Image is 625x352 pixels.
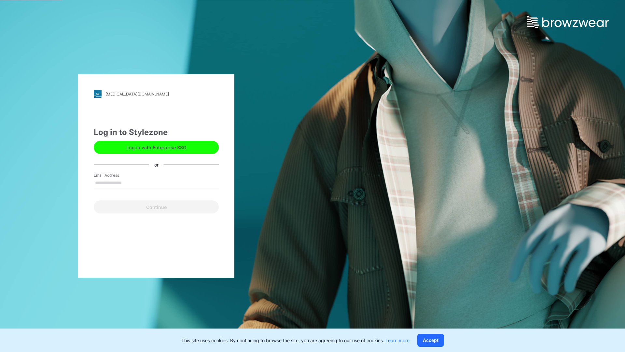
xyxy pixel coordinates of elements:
[105,92,169,96] div: [MEDICAL_DATA][DOMAIN_NAME]
[94,126,219,138] div: Log in to Stylezone
[94,90,102,98] img: stylezone-logo.562084cfcfab977791bfbf7441f1a819.svg
[527,16,609,28] img: browzwear-logo.e42bd6dac1945053ebaf764b6aa21510.svg
[94,172,139,178] label: Email Address
[385,338,410,343] a: Learn more
[417,334,444,347] button: Accept
[94,141,219,154] button: Log in with Enterprise SSO
[149,161,164,168] div: or
[94,90,219,98] a: [MEDICAL_DATA][DOMAIN_NAME]
[181,337,410,344] p: This site uses cookies. By continuing to browse the site, you are agreeing to our use of cookies.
